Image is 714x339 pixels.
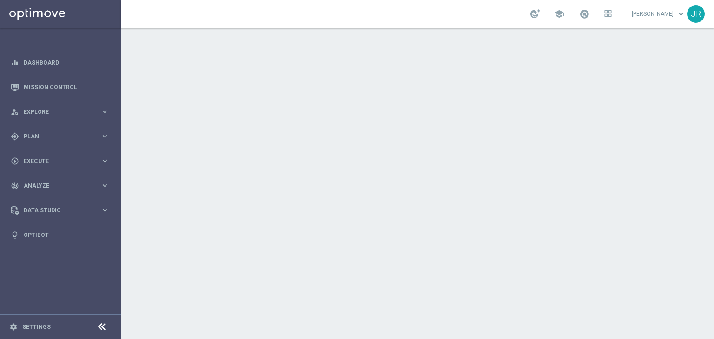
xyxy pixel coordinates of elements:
span: school [554,9,564,19]
i: gps_fixed [11,132,19,141]
span: Plan [24,134,100,139]
div: Dashboard [11,50,109,75]
i: keyboard_arrow_right [100,107,109,116]
span: Execute [24,158,100,164]
i: person_search [11,108,19,116]
div: Execute [11,157,100,165]
button: person_search Explore keyboard_arrow_right [10,108,110,116]
span: Data Studio [24,208,100,213]
a: Settings [22,324,51,330]
i: settings [9,323,18,331]
i: equalizer [11,59,19,67]
button: lightbulb Optibot [10,231,110,239]
div: Explore [11,108,100,116]
button: gps_fixed Plan keyboard_arrow_right [10,133,110,140]
button: Mission Control [10,84,110,91]
span: keyboard_arrow_down [676,9,686,19]
div: Optibot [11,222,109,247]
span: Analyze [24,183,100,189]
button: play_circle_outline Execute keyboard_arrow_right [10,157,110,165]
i: keyboard_arrow_right [100,206,109,215]
i: keyboard_arrow_right [100,156,109,165]
i: keyboard_arrow_right [100,132,109,141]
i: track_changes [11,182,19,190]
div: Mission Control [11,75,109,99]
button: equalizer Dashboard [10,59,110,66]
span: Explore [24,109,100,115]
button: track_changes Analyze keyboard_arrow_right [10,182,110,189]
a: Dashboard [24,50,109,75]
div: Plan [11,132,100,141]
div: Analyze [11,182,100,190]
div: JR [687,5,705,23]
a: Mission Control [24,75,109,99]
button: Data Studio keyboard_arrow_right [10,207,110,214]
a: [PERSON_NAME]keyboard_arrow_down [631,7,687,21]
a: Optibot [24,222,109,247]
div: Data Studio [11,206,100,215]
i: keyboard_arrow_right [100,181,109,190]
i: lightbulb [11,231,19,239]
i: play_circle_outline [11,157,19,165]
